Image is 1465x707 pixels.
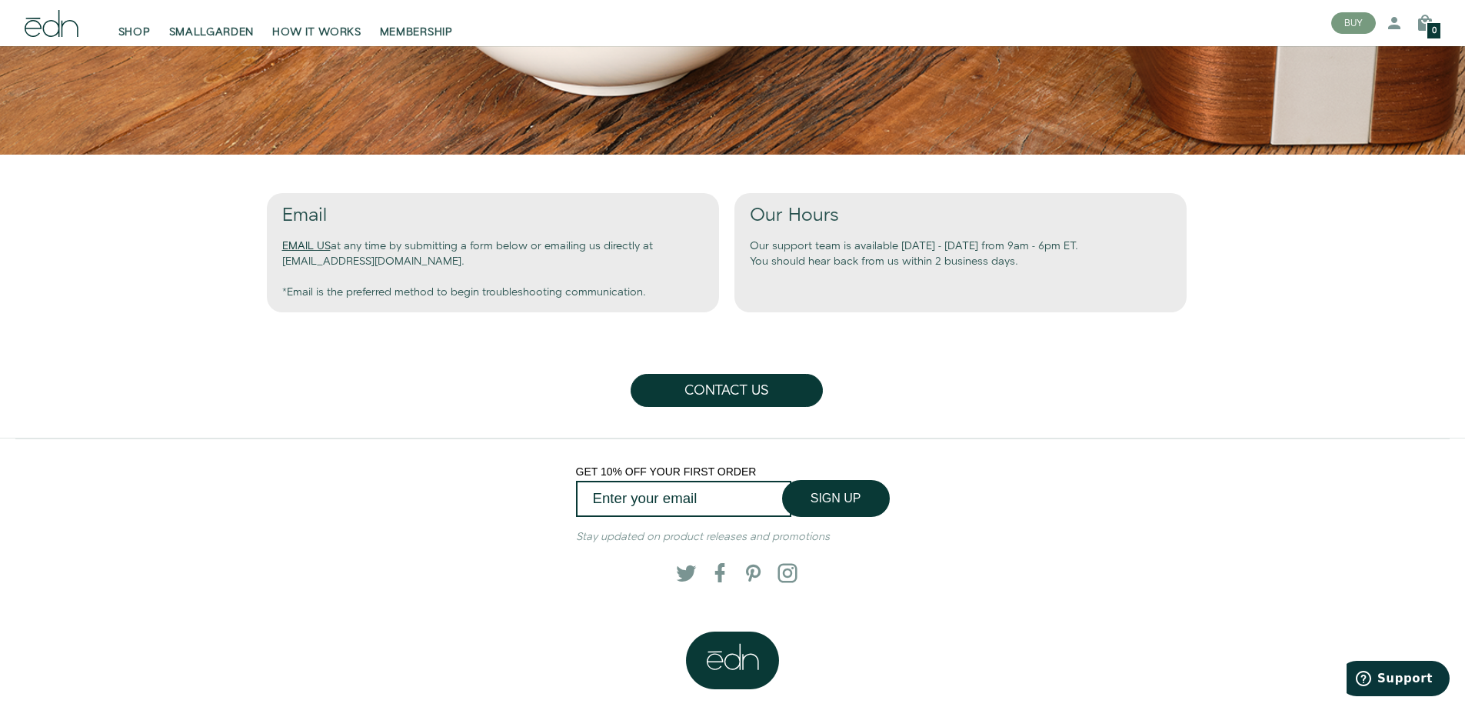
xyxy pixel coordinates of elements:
a: SMALLGARDEN [160,6,264,40]
a: EMAIL US [282,238,331,254]
span: GET 10% OFF YOUR FIRST ORDER [576,465,757,478]
input: Enter your email [576,481,791,517]
a: HOW IT WORKS [263,6,370,40]
span: MEMBERSHIP [380,25,453,40]
span: 0 [1432,27,1437,35]
div: at any time by submitting a form below or emailing us directly at [EMAIL_ADDRESS][DOMAIN_NAME]. *... [267,193,719,312]
span: SMALLGARDEN [169,25,255,40]
h2: Our Hours [750,205,1171,225]
h2: Email [282,205,704,225]
span: HOW IT WORKS [272,25,361,40]
a: SHOP [109,6,160,40]
button: Contact Us [631,374,823,408]
a: MEMBERSHIP [371,6,462,40]
button: SIGN UP [782,480,890,517]
span: SHOP [118,25,151,40]
button: BUY [1331,12,1376,34]
em: Stay updated on product releases and promotions [576,529,830,545]
iframe: Opens a widget where you can find more information [1347,661,1450,699]
div: Our support team is available [DATE] - [DATE] from 9am - 6pm ET. You should hear back from us wit... [734,193,1187,312]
